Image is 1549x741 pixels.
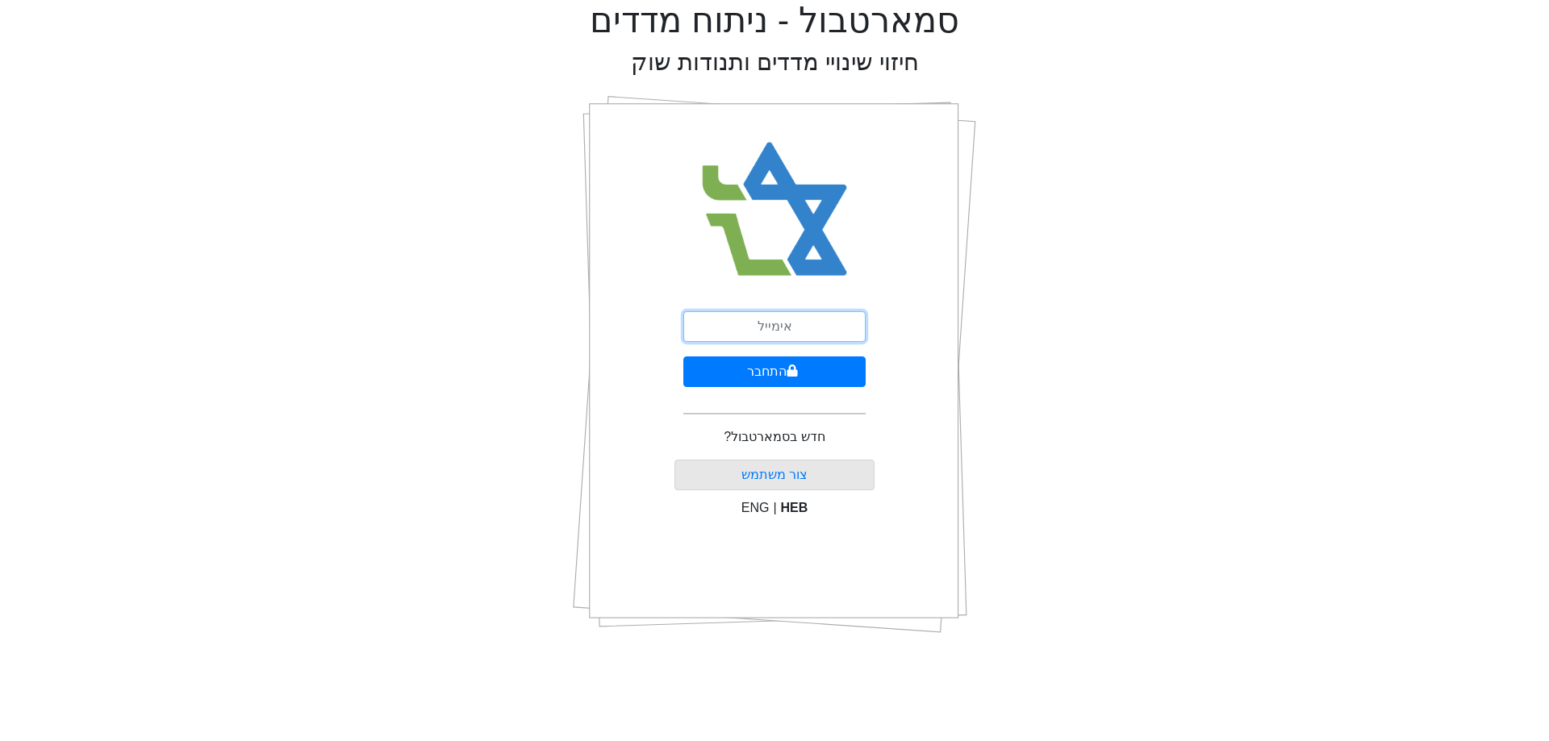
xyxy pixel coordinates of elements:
button: התחבר [683,356,866,387]
span: HEB [781,501,808,514]
a: צור משתמש [741,468,808,481]
p: חדש בסמארטבול? [724,427,825,447]
h2: חיזוי שינויי מדדים ותנודות שוק [631,48,919,77]
button: צור משתמש [674,460,875,490]
img: Smart Bull [687,121,862,298]
input: אימייל [683,311,866,342]
span: | [773,501,776,514]
span: ENG [741,501,770,514]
